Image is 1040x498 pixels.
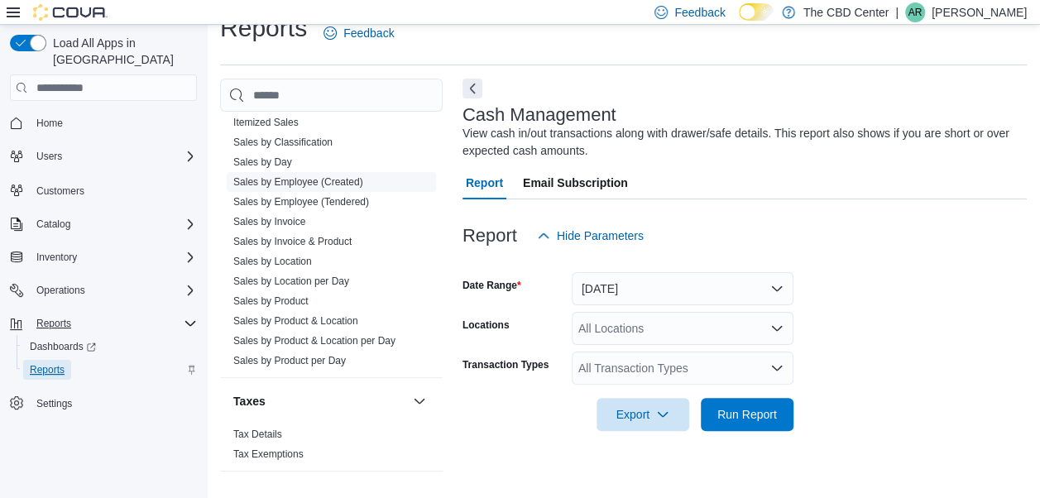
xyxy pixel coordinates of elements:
[233,335,395,347] a: Sales by Product & Location per Day
[462,279,521,292] label: Date Range
[3,312,204,335] button: Reports
[462,226,517,246] h3: Report
[233,117,299,128] a: Itemized Sales
[462,105,616,125] h3: Cash Management
[233,156,292,168] a: Sales by Day
[3,246,204,269] button: Inventory
[233,355,346,366] a: Sales by Product per Day
[233,255,312,268] span: Sales by Location
[233,314,358,328] span: Sales by Product & Location
[23,360,71,380] a: Reports
[46,35,197,68] span: Load All Apps in [GEOGRAPHIC_DATA]
[36,117,63,130] span: Home
[233,315,358,327] a: Sales by Product & Location
[233,393,406,409] button: Taxes
[905,2,925,22] div: Anna Royer
[30,247,84,267] button: Inventory
[739,3,774,21] input: Dark Mode
[220,424,443,471] div: Taxes
[30,340,96,353] span: Dashboards
[30,363,65,376] span: Reports
[233,216,305,227] a: Sales by Invoice
[30,214,197,234] span: Catalog
[30,146,197,166] span: Users
[30,146,69,166] button: Users
[233,334,395,347] span: Sales by Product & Location per Day
[233,175,363,189] span: Sales by Employee (Created)
[523,166,628,199] span: Email Subscription
[557,227,644,244] span: Hide Parameters
[233,429,282,440] a: Tax Details
[3,279,204,302] button: Operations
[343,25,394,41] span: Feedback
[466,166,503,199] span: Report
[233,116,299,129] span: Itemized Sales
[410,391,429,411] button: Taxes
[36,397,72,410] span: Settings
[803,2,889,22] p: The CBD Center
[233,275,349,288] span: Sales by Location per Day
[17,358,204,381] button: Reports
[33,4,108,21] img: Cova
[932,2,1027,22] p: [PERSON_NAME]
[220,93,443,377] div: Sales
[908,2,923,22] span: AR
[30,280,197,300] span: Operations
[30,314,197,333] span: Reports
[233,448,304,461] span: Tax Exemptions
[233,195,369,208] span: Sales by Employee (Tendered)
[30,180,197,200] span: Customers
[3,213,204,236] button: Catalog
[233,256,312,267] a: Sales by Location
[233,393,266,409] h3: Taxes
[36,184,84,198] span: Customers
[462,358,549,371] label: Transaction Types
[462,125,1018,160] div: View cash in/out transactions along with drawer/safe details. This report also shows if you are s...
[462,79,482,98] button: Next
[23,360,197,380] span: Reports
[30,247,197,267] span: Inventory
[895,2,899,22] p: |
[30,181,91,201] a: Customers
[3,391,204,415] button: Settings
[30,280,92,300] button: Operations
[770,362,784,375] button: Open list of options
[36,284,85,297] span: Operations
[220,12,307,45] h1: Reports
[36,218,70,231] span: Catalog
[23,337,103,357] a: Dashboards
[233,156,292,169] span: Sales by Day
[23,337,197,357] span: Dashboards
[233,215,305,228] span: Sales by Invoice
[233,235,352,248] span: Sales by Invoice & Product
[30,113,197,133] span: Home
[30,113,69,133] a: Home
[36,150,62,163] span: Users
[10,104,197,458] nav: Complex example
[233,136,333,149] span: Sales by Classification
[36,317,71,330] span: Reports
[462,318,510,332] label: Locations
[233,136,333,148] a: Sales by Classification
[30,214,77,234] button: Catalog
[233,354,346,367] span: Sales by Product per Day
[30,394,79,414] a: Settings
[233,236,352,247] a: Sales by Invoice & Product
[317,17,400,50] a: Feedback
[30,393,197,414] span: Settings
[30,314,78,333] button: Reports
[233,275,349,287] a: Sales by Location per Day
[17,335,204,358] a: Dashboards
[674,4,725,21] span: Feedback
[701,398,793,431] button: Run Report
[717,406,777,423] span: Run Report
[233,428,282,441] span: Tax Details
[530,219,650,252] button: Hide Parameters
[233,448,304,460] a: Tax Exemptions
[36,251,77,264] span: Inventory
[572,272,793,305] button: [DATE]
[3,145,204,168] button: Users
[606,398,679,431] span: Export
[233,295,309,307] a: Sales by Product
